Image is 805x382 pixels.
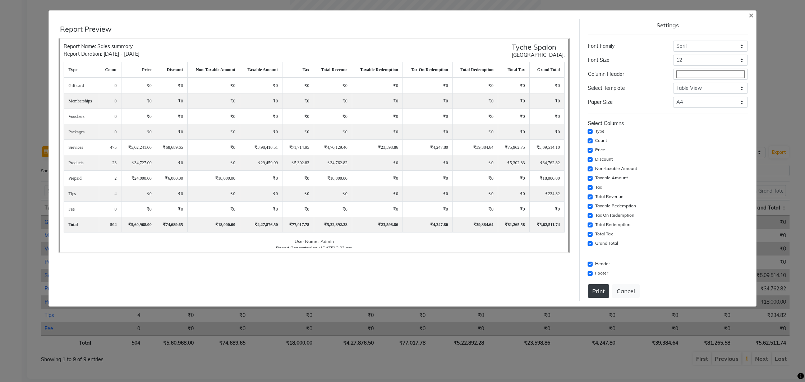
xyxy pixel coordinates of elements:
[595,212,634,218] label: Tax On Redemption
[188,62,240,78] th: non-taxable amount
[99,93,121,109] td: 0
[240,109,282,124] td: ₹0
[595,128,604,134] label: Type
[498,171,529,186] td: ₹0
[64,238,564,245] div: User Name : Admin
[240,78,282,93] td: ₹0
[595,184,602,190] label: Tax
[99,140,121,155] td: 475
[156,109,187,124] td: ₹0
[403,155,453,171] td: ₹0
[595,261,610,267] label: Header
[240,217,282,233] td: ₹4,27,876.50
[529,62,564,78] th: grand total
[282,62,314,78] th: tax
[240,62,282,78] th: taxable amount
[99,186,121,202] td: 4
[512,43,565,51] h5: Tyche Spalon
[121,171,156,186] td: ₹24,000.00
[452,109,498,124] td: ₹0
[403,78,453,93] td: ₹0
[352,217,402,233] td: ₹23,598.86
[64,155,99,171] td: Products
[583,84,668,92] div: Select Template
[240,186,282,202] td: ₹0
[452,78,498,93] td: ₹0
[452,155,498,171] td: ₹0
[121,109,156,124] td: ₹0
[156,155,187,171] td: ₹0
[282,140,314,155] td: ₹71,714.95
[188,217,240,233] td: ₹18,000.00
[352,109,402,124] td: ₹0
[121,217,156,233] td: ₹5,60,968.00
[595,175,628,181] label: Taxable Amount
[529,93,564,109] td: ₹0
[403,186,453,202] td: ₹0
[529,217,564,233] td: ₹5,62,511.74
[452,62,498,78] th: total redemption
[282,78,314,93] td: ₹0
[64,109,99,124] td: Vouchers
[452,93,498,109] td: ₹0
[314,109,352,124] td: ₹0
[498,140,529,155] td: ₹75,962.75
[99,109,121,124] td: 0
[64,217,99,233] td: Total
[121,78,156,93] td: ₹0
[121,186,156,202] td: ₹0
[121,93,156,109] td: ₹0
[156,62,187,78] th: discount
[452,140,498,155] td: ₹39,384.64
[64,124,99,140] td: Packages
[352,93,402,109] td: ₹0
[188,93,240,109] td: ₹0
[498,78,529,93] td: ₹0
[64,93,99,109] td: Memberships
[121,202,156,217] td: ₹0
[498,202,529,217] td: ₹0
[452,171,498,186] td: ₹0
[352,202,402,217] td: ₹0
[282,217,314,233] td: ₹77,017.78
[595,156,613,162] label: Discount
[121,140,156,155] td: ₹5,02,241.00
[188,78,240,93] td: ₹0
[188,124,240,140] td: ₹0
[282,155,314,171] td: ₹5,302.83
[595,203,636,209] label: Taxable Redemption
[240,155,282,171] td: ₹29,459.99
[282,124,314,140] td: ₹0
[498,109,529,124] td: ₹0
[352,140,402,155] td: ₹23,598.86
[156,186,187,202] td: ₹0
[403,62,453,78] th: tax on redemption
[121,124,156,140] td: ₹0
[188,140,240,155] td: ₹0
[529,171,564,186] td: ₹18,000.00
[156,171,187,186] td: ₹6,000.00
[314,155,352,171] td: ₹34,762.82
[240,124,282,140] td: ₹0
[282,171,314,186] td: ₹0
[188,109,240,124] td: ₹0
[188,171,240,186] td: ₹18,000.00
[595,147,605,153] label: Price
[64,43,139,50] div: Report Name: Sales summary
[612,284,640,298] button: Cancel
[749,9,754,20] span: ×
[529,155,564,171] td: ₹34,762.82
[240,171,282,186] td: ₹0
[64,50,139,58] div: Report Duration: [DATE] - [DATE]
[99,217,121,233] td: 504
[498,93,529,109] td: ₹0
[64,140,99,155] td: Services
[352,78,402,93] td: ₹0
[529,109,564,124] td: ₹0
[99,62,121,78] th: count
[188,155,240,171] td: ₹0
[99,78,121,93] td: 0
[121,155,156,171] td: ₹34,727.00
[99,124,121,140] td: 0
[583,98,668,106] div: Paper Size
